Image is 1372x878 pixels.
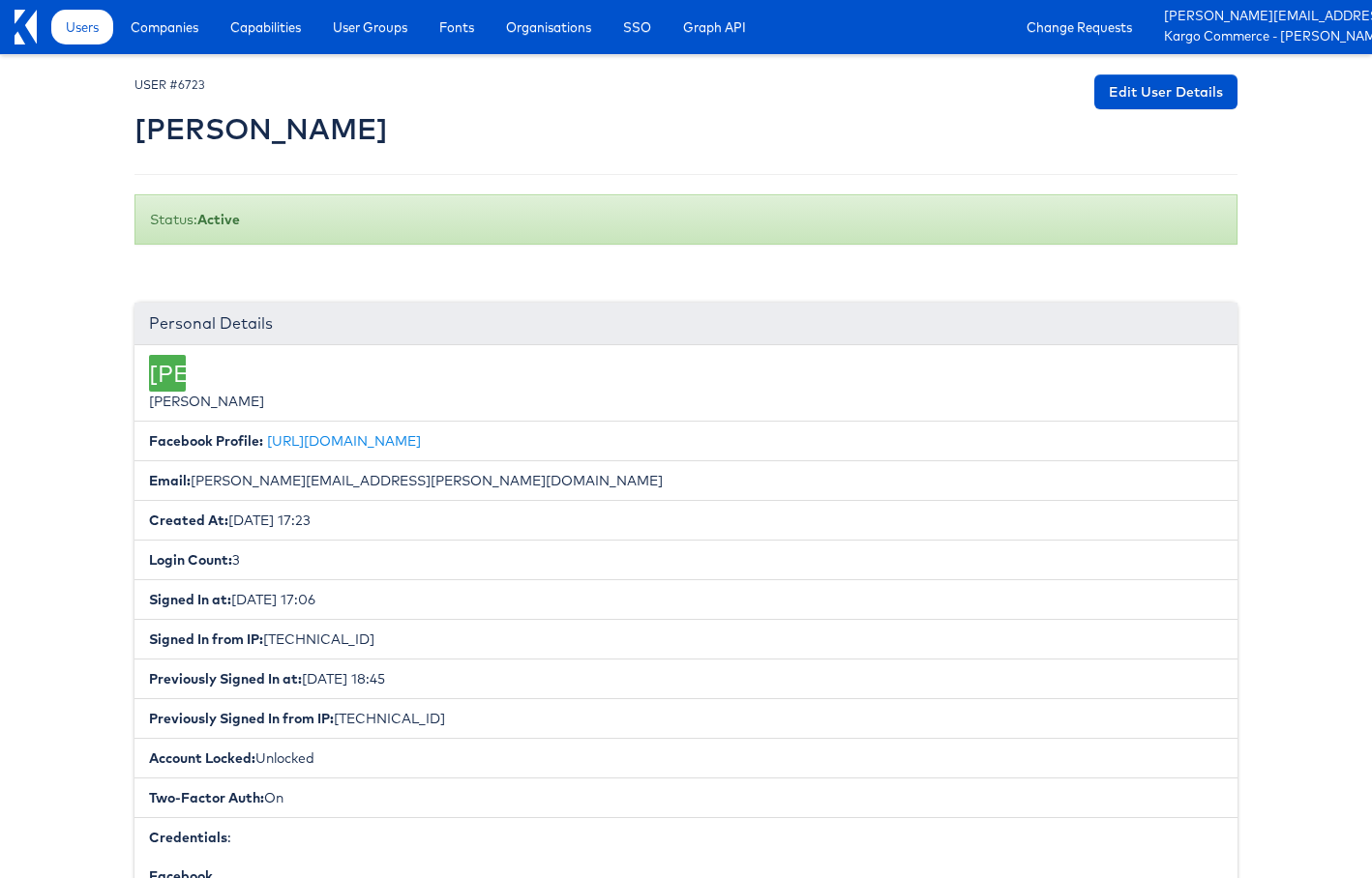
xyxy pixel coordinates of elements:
small: USER #6723 [134,77,205,92]
span: Capabilities [230,17,301,37]
span: Fonts [439,17,474,37]
span: Organisations [506,17,591,37]
b: Two-Factor Auth: [149,789,264,806]
span: SSO [623,17,651,37]
a: SSO [609,10,666,44]
a: Change Requests [1012,10,1147,44]
a: Capabilities [216,10,315,44]
b: Email: [149,472,191,489]
h2: [PERSON_NAME] [134,113,388,145]
b: Credentials [149,829,227,846]
li: [DATE] 17:23 [134,500,1238,541]
a: Edit User Details [1094,74,1238,109]
a: Kargo Commerce - [PERSON_NAME] [PERSON_NAME] [1164,27,1357,47]
a: Graph API [669,10,761,44]
div: Status: [134,194,1238,245]
a: [PERSON_NAME][EMAIL_ADDRESS][PERSON_NAME][DOMAIN_NAME] [1164,7,1357,27]
li: [PERSON_NAME][EMAIL_ADDRESS][PERSON_NAME][DOMAIN_NAME] [134,460,1238,501]
b: Active [197,211,240,228]
div: Personal Details [134,303,1238,345]
span: User Groups [333,17,407,37]
b: Signed In from IP: [149,630,263,648]
a: Companies [116,10,213,44]
li: [TECHNICAL_ID] [134,698,1238,739]
b: Previously Signed In from IP: [149,710,334,727]
li: [PERSON_NAME] [134,345,1238,422]
span: Users [66,17,99,37]
b: Previously Signed In at: [149,670,302,688]
li: [DATE] 17:06 [134,579,1238,620]
b: Login Count: [149,551,232,569]
span: Graph API [683,17,746,37]
li: 3 [134,540,1238,580]
li: [DATE] 18:45 [134,658,1238,699]
b: Facebook Profile: [149,432,263,450]
li: Unlocked [134,738,1238,778]
a: User Groups [318,10,422,44]
b: Account Locked: [149,749,255,767]
li: [TECHNICAL_ID] [134,619,1238,659]
span: Companies [131,17,198,37]
a: Users [51,10,113,44]
a: [URL][DOMAIN_NAME] [267,432,421,450]
li: On [134,777,1238,818]
a: Fonts [425,10,489,44]
b: Created At: [149,512,228,529]
b: Signed In at: [149,591,231,608]
div: [PERSON_NAME] [149,355,186,392]
a: Organisations [492,10,606,44]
